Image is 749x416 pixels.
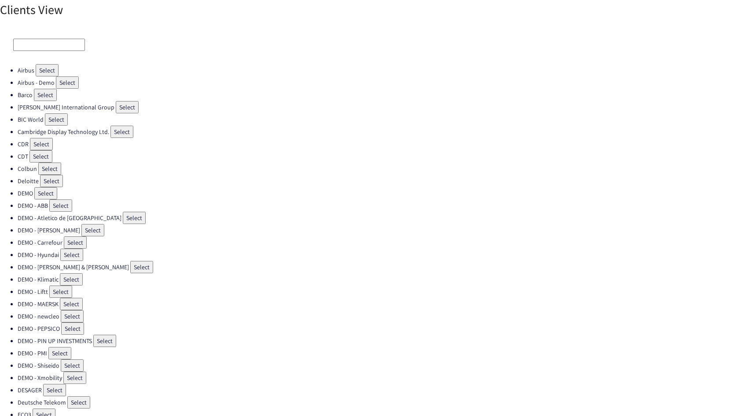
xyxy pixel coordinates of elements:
li: DEMO - PEPSICO [18,322,749,335]
li: Barco [18,89,749,101]
button: Select [56,76,79,89]
li: DEMO - Hyundai [18,249,749,261]
button: Select [60,249,83,261]
button: Select [67,396,90,409]
button: Select [45,113,68,126]
li: CDT [18,150,749,163]
li: DEMO - PMI [18,347,749,359]
li: DEMO - Carrefour [18,236,749,249]
button: Select [110,126,133,138]
div: Widget de chat [705,374,749,416]
li: Colbun [18,163,749,175]
li: Deutsche Telekom [18,396,749,409]
button: Select [48,347,71,359]
li: DEMO - PIN UP INVESTMENTS [18,335,749,347]
li: Cambridge Display Technology Ltd. [18,126,749,138]
button: Select [36,64,59,76]
iframe: Chat Widget [705,374,749,416]
li: DEMO - newcleo [18,310,749,322]
li: CDR [18,138,749,150]
li: Deloitte [18,175,749,187]
button: Select [60,273,83,286]
li: Airbus [18,64,749,76]
button: Select [34,89,57,101]
button: Select [116,101,139,113]
button: Select [81,224,104,236]
button: Select [64,236,87,249]
li: [PERSON_NAME] International Group [18,101,749,113]
button: Select [61,310,84,322]
button: Select [49,199,72,212]
li: DEMO - Atletico de [GEOGRAPHIC_DATA] [18,212,749,224]
button: Select [61,359,84,372]
li: DEMO - [PERSON_NAME] & [PERSON_NAME] [18,261,749,273]
li: DEMO - Xmobility [18,372,749,384]
li: DEMO - [PERSON_NAME] [18,224,749,236]
button: Select [38,163,61,175]
button: Select [61,322,84,335]
li: DEMO - MAERSK [18,298,749,310]
button: Select [30,138,53,150]
button: Select [130,261,153,273]
button: Select [40,175,63,187]
li: DEMO - Shiseido [18,359,749,372]
li: Airbus - Demo [18,76,749,89]
button: Select [34,187,57,199]
li: DEMO [18,187,749,199]
li: DEMO - Liftt [18,286,749,298]
li: DEMO - Klimatic [18,273,749,286]
button: Select [43,384,66,396]
button: Select [29,150,52,163]
li: BIC World [18,113,749,126]
button: Select [93,335,116,347]
button: Select [49,286,72,298]
button: Select [60,298,83,310]
button: Select [63,372,86,384]
li: DESAGER [18,384,749,396]
li: DEMO - ABB [18,199,749,212]
button: Select [123,212,146,224]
